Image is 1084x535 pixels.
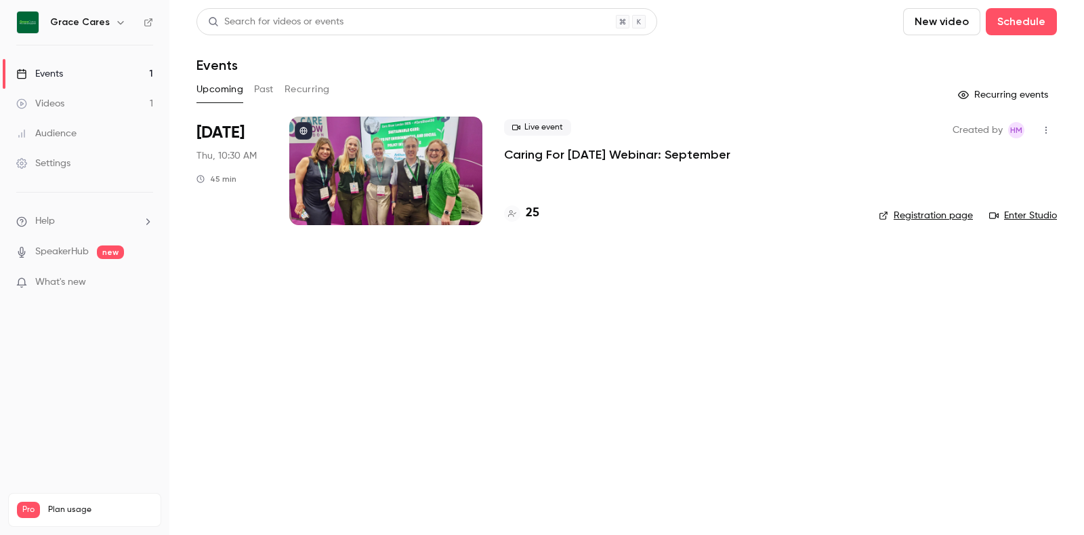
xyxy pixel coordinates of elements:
span: Created by [953,122,1003,138]
iframe: Noticeable Trigger [137,277,153,289]
div: 45 min [196,174,236,184]
div: Events [16,67,63,81]
span: Help [35,214,55,229]
div: Settings [16,157,70,170]
div: Search for videos or events [208,15,343,29]
h4: 25 [526,204,539,222]
span: HM [1010,122,1022,138]
span: [DATE] [196,122,245,144]
a: Registration page [879,209,973,222]
button: Recurring events [952,84,1057,106]
button: Upcoming [196,79,243,100]
div: Sep 25 Thu, 10:30 AM (Europe/London) [196,117,268,225]
div: Videos [16,97,64,111]
li: help-dropdown-opener [16,214,153,229]
span: Pro [17,502,40,518]
img: Grace Cares [17,12,39,33]
div: Audience [16,127,77,140]
span: Live event [504,119,571,136]
h1: Events [196,57,238,73]
button: Schedule [986,8,1057,35]
span: Hannah Montgomery [1008,122,1024,138]
a: Caring For [DATE] Webinar: September [504,146,730,163]
h6: Grace Cares [50,16,110,29]
span: Plan usage [48,504,152,515]
a: Enter Studio [989,209,1057,222]
button: Recurring [285,79,330,100]
span: Thu, 10:30 AM [196,149,257,163]
span: What's new [35,275,86,290]
span: new [97,245,124,259]
a: SpeakerHub [35,245,89,259]
button: New video [903,8,980,35]
a: 25 [504,204,539,222]
button: Past [254,79,274,100]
